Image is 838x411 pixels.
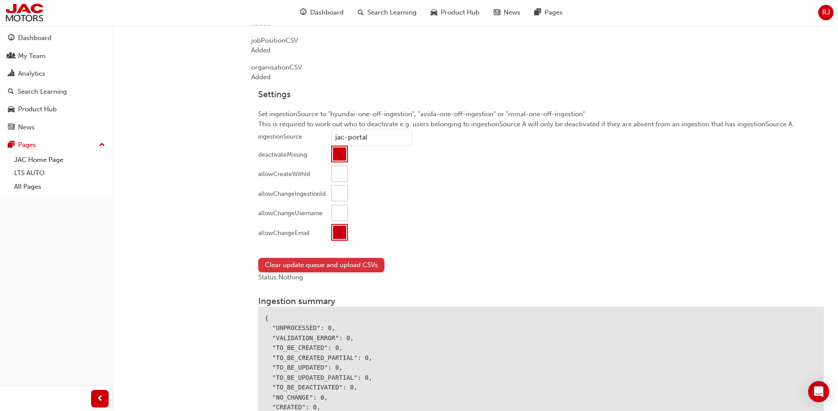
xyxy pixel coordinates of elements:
[18,69,45,79] div: Analytics
[818,5,834,20] button: RJ
[251,82,831,251] div: Set ingestionSource to "hyundai-one-off-ingestion", "avida-one-off-ingestion" or "mmal-one-off-in...
[8,141,15,149] span: pages-icon
[808,381,829,402] div: Open Intercom Messenger
[424,4,487,22] a: car-iconProduct Hub
[258,150,307,159] div: deactivateMissing
[4,3,44,22] img: jac-portal
[258,296,824,306] h3: Ingestion summary
[8,124,15,132] span: news-icon
[494,7,500,18] span: news-icon
[18,122,35,132] div: News
[4,48,109,64] a: My Team
[4,137,109,153] button: Pages
[258,272,824,283] div: Status: Nothing
[527,4,570,22] a: pages-iconPages
[258,190,326,198] div: allowChangeIngestionId
[258,89,824,99] h3: Settings
[8,52,15,60] span: people-icon
[251,45,831,55] div: Added
[99,139,105,151] span: up-icon
[351,4,424,22] a: search-iconSearch Learning
[251,72,831,82] div: Added
[18,51,46,61] div: My Team
[11,180,109,194] a: All Pages
[18,87,67,97] div: Search Learning
[258,132,302,141] div: ingestionSource
[18,104,57,114] div: Product Hub
[367,7,417,18] span: Search Learning
[258,170,310,179] div: allowCreateWithId
[545,7,563,18] span: Pages
[504,7,520,18] span: News
[822,7,830,18] span: RJ
[11,166,109,180] a: LTS AUTO
[4,101,109,117] a: Product Hub
[487,4,527,22] a: news-iconNews
[8,70,15,78] span: chart-icon
[8,88,14,96] span: search-icon
[251,29,831,55] div: jobPosition CSV
[8,34,15,42] span: guage-icon
[358,7,364,18] span: search-icon
[11,153,109,167] a: JAC Home Page
[4,84,109,100] a: Search Learning
[258,229,310,238] div: allowChangeEmail
[258,209,323,218] div: allowChangeUsername
[300,7,307,18] span: guage-icon
[8,106,15,114] span: car-icon
[331,129,412,146] input: ingestionSource
[4,28,109,137] button: DashboardMy TeamAnalyticsSearch LearningProduct HubNews
[97,393,103,404] span: prev-icon
[4,119,109,136] a: News
[251,55,831,82] div: organisation CSV
[310,7,344,18] span: Dashboard
[258,258,384,272] button: Clear update queue and upload CSVs
[4,66,109,82] a: Analytics
[534,7,541,18] span: pages-icon
[431,7,437,18] span: car-icon
[441,7,479,18] span: Product Hub
[293,4,351,22] a: guage-iconDashboard
[4,30,109,46] a: Dashboard
[18,33,51,43] div: Dashboard
[18,140,36,150] div: Pages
